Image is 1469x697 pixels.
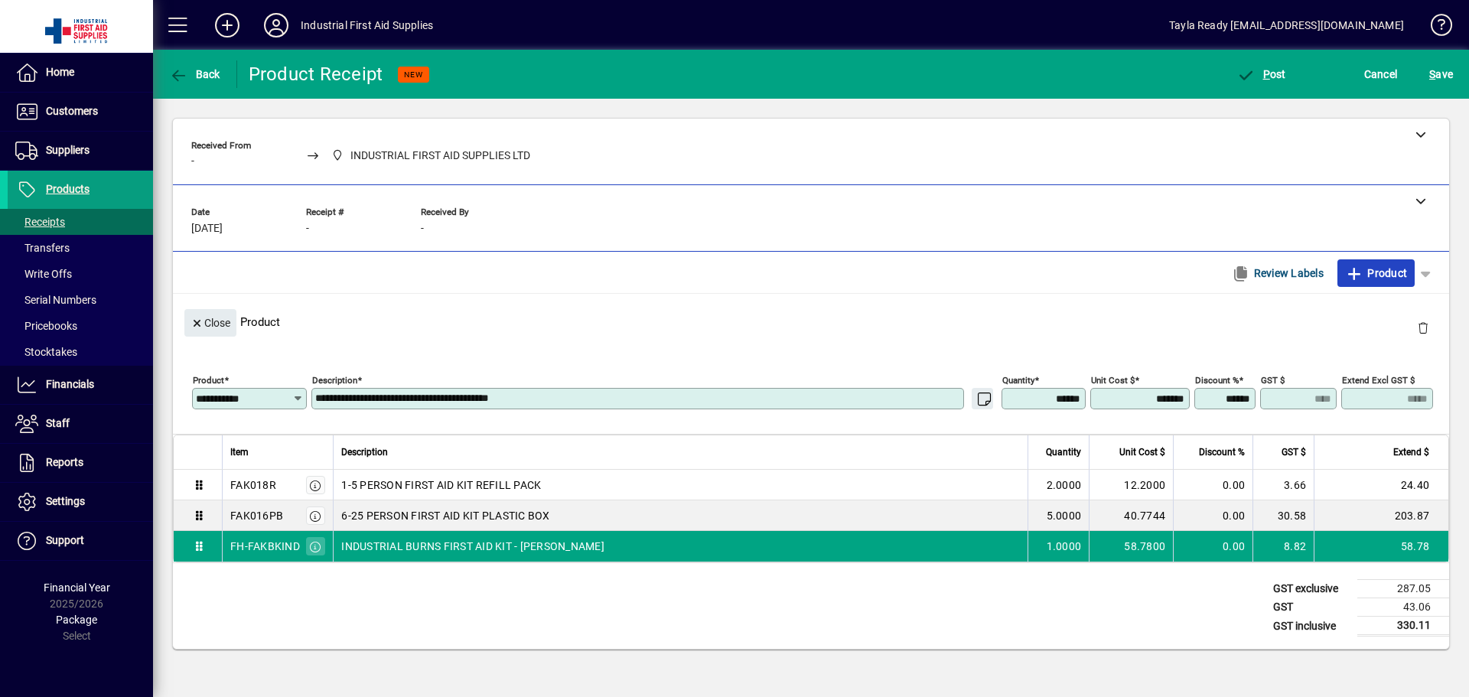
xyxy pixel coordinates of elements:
[1091,375,1135,386] mat-label: Unit Cost $
[46,456,83,468] span: Reports
[249,62,383,86] div: Product Receipt
[1419,3,1450,53] a: Knowledge Base
[1173,531,1252,562] td: 0.00
[1028,470,1089,500] td: 2.0000
[1265,580,1357,598] td: GST exclusive
[8,405,153,443] a: Staff
[191,311,230,336] span: Close
[46,378,94,390] span: Financials
[1119,444,1165,461] span: Unit Cost $
[1429,68,1435,80] span: S
[56,614,97,626] span: Package
[230,508,283,523] div: FAK016PB
[15,294,96,306] span: Serial Numbers
[46,495,85,507] span: Settings
[15,320,77,332] span: Pricebooks
[8,54,153,92] a: Home
[46,183,90,195] span: Products
[193,375,224,386] mat-label: Product
[1124,477,1165,493] span: 12.2000
[1405,309,1441,346] button: Delete
[203,11,252,39] button: Add
[1357,598,1449,617] td: 43.06
[8,339,153,365] a: Stocktakes
[8,483,153,521] a: Settings
[1360,60,1402,88] button: Cancel
[1345,261,1407,285] span: Product
[8,132,153,170] a: Suppliers
[327,146,537,165] span: INDUSTRIAL FIRST AID SUPPLIES LTD
[1124,539,1165,554] span: 58.7800
[1357,580,1449,598] td: 287.05
[1199,444,1245,461] span: Discount %
[191,155,194,168] span: -
[333,531,1028,562] td: INDUSTRIAL BURNS FIRST AID KIT - [PERSON_NAME]
[1405,321,1441,334] app-page-header-button: Delete
[46,144,90,156] span: Suppliers
[230,444,249,461] span: Item
[46,534,84,546] span: Support
[1314,470,1448,500] td: 24.40
[46,417,70,429] span: Staff
[1236,68,1286,80] span: ost
[1425,60,1457,88] button: Save
[1046,444,1081,461] span: Quantity
[350,148,530,164] span: INDUSTRIAL FIRST AID SUPPLIES LTD
[1265,598,1357,617] td: GST
[1364,62,1398,86] span: Cancel
[15,346,77,358] span: Stocktakes
[169,68,220,80] span: Back
[1124,508,1165,523] span: 40.7744
[8,287,153,313] a: Serial Numbers
[1342,375,1415,386] mat-label: Extend excl GST $
[1231,261,1324,285] span: Review Labels
[421,223,424,235] span: -
[15,242,70,254] span: Transfers
[8,444,153,482] a: Reports
[333,470,1028,500] td: 1-5 PERSON FIRST AID KIT REFILL PACK
[1173,500,1252,531] td: 0.00
[1429,62,1453,86] span: ave
[191,223,223,235] span: [DATE]
[8,366,153,404] a: Financials
[46,105,98,117] span: Customers
[181,315,240,329] app-page-header-button: Close
[1225,259,1330,287] button: Review Labels
[1252,500,1314,531] td: 30.58
[1261,375,1285,386] mat-label: GST $
[8,261,153,287] a: Write Offs
[44,581,110,594] span: Financial Year
[1357,617,1449,636] td: 330.11
[8,522,153,560] a: Support
[1282,444,1306,461] span: GST $
[15,268,72,280] span: Write Offs
[230,539,300,554] div: FH-FAKBKIND
[1002,375,1034,386] mat-label: Quantity
[1393,444,1429,461] span: Extend $
[1263,68,1270,80] span: P
[8,93,153,131] a: Customers
[1028,531,1089,562] td: 1.0000
[46,66,74,78] span: Home
[8,313,153,339] a: Pricebooks
[1233,60,1290,88] button: Post
[1252,470,1314,500] td: 3.66
[404,70,423,80] span: NEW
[252,11,301,39] button: Profile
[1314,531,1448,562] td: 58.78
[1195,375,1239,386] mat-label: Discount %
[333,500,1028,531] td: 6-25 PERSON FIRST AID KIT PLASTIC BOX
[1028,500,1089,531] td: 5.0000
[341,444,388,461] span: Description
[1314,500,1448,531] td: 203.87
[1265,617,1357,636] td: GST inclusive
[153,60,237,88] app-page-header-button: Back
[1252,531,1314,562] td: 8.82
[230,477,276,493] div: FAK018R
[312,375,357,386] mat-label: Description
[8,209,153,235] a: Receipts
[1337,259,1415,287] button: Product
[1173,470,1252,500] td: 0.00
[8,235,153,261] a: Transfers
[15,216,65,228] span: Receipts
